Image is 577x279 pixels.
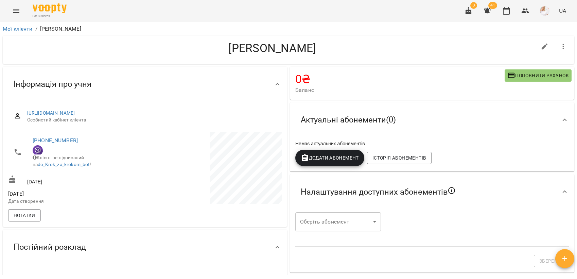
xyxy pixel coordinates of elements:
[3,67,287,102] div: Інформація про учня
[290,102,574,137] div: Актуальні абонементи(0)
[33,3,67,13] img: Voopty Logo
[14,211,35,219] span: Нотатки
[488,2,497,9] span: 41
[290,174,574,210] div: Налаштування доступних абонементів
[27,117,276,124] span: Особистий кабінет клієнта
[33,14,67,18] span: For Business
[8,198,144,205] p: Дата створення
[556,4,569,17] button: UA
[367,152,432,164] button: Історія абонементів
[470,2,477,9] span: 3
[38,162,90,167] a: dc_Krok_za_krokom_bot
[559,7,566,14] span: UA
[505,69,572,82] button: Поповнити рахунок
[507,71,569,80] span: Поповнити рахунок
[7,174,145,186] div: [DATE]
[301,115,396,125] span: Актуальні абонементи ( 0 )
[33,145,43,155] img: Viber
[40,25,81,33] p: [PERSON_NAME]
[540,6,549,16] img: eae1df90f94753cb7588c731c894874c.jpg
[8,41,537,55] h4: [PERSON_NAME]
[372,154,426,162] span: Історія абонементів
[295,212,381,231] div: ​
[301,154,359,162] span: Додати Абонемент
[294,139,570,148] div: Немає актуальних абонементів
[8,3,24,19] button: Menu
[3,25,574,33] nav: breadcrumb
[295,86,505,94] span: Баланс
[33,155,91,167] span: Клієнт не підписаний на !
[35,25,37,33] li: /
[3,26,33,32] a: Мої клієнти
[295,72,505,86] h4: 0 ₴
[301,186,456,197] span: Налаштування доступних абонементів
[8,190,144,198] span: [DATE]
[27,110,75,116] a: [URL][DOMAIN_NAME]
[8,209,41,221] button: Нотатки
[33,144,52,154] div: Клієнт підписаний на VooptyBot
[448,186,456,195] svg: Якщо не обрано жодного, клієнт зможе побачити всі публічні абонементи
[3,230,287,265] div: Постійний розклад
[295,150,364,166] button: Додати Абонемент
[33,137,78,144] a: [PHONE_NUMBER]
[14,79,91,89] span: Інформація про учня
[14,242,86,252] span: Постійний розклад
